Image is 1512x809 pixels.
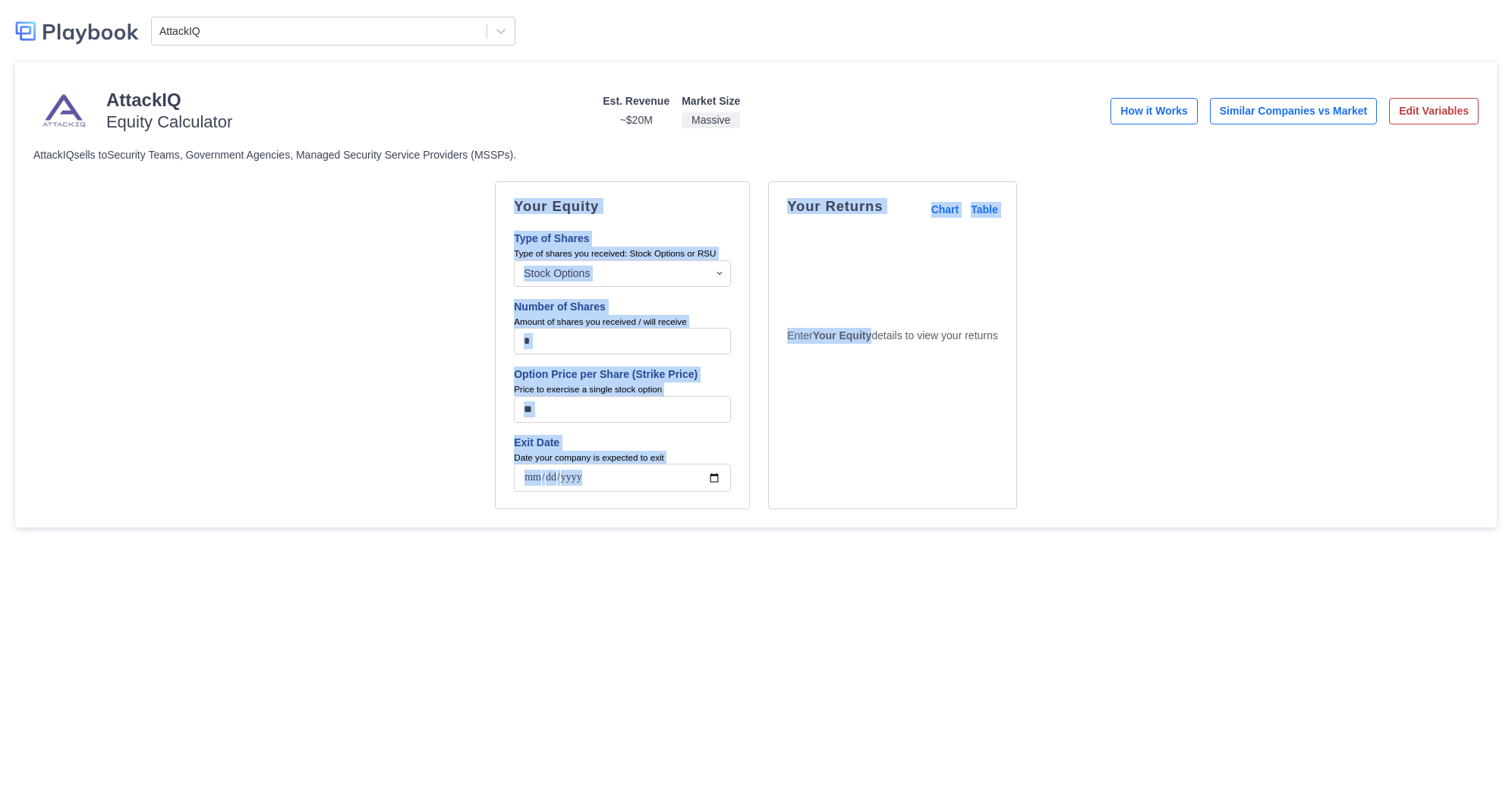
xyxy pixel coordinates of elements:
[33,80,94,141] img: company image
[787,200,883,212] p: Your Returns
[603,112,669,128] p: ~ $20M
[931,202,959,218] a: Chart
[106,112,232,133] h5: Equity Calculator
[106,89,181,112] h4: AttackIQ
[514,231,731,247] p: Type of Shares
[514,451,731,464] small: Date your company is expected to exit
[682,112,740,128] p: Massive
[15,15,139,47] img: logo-colored
[603,93,669,109] p: Est. Revenue
[971,202,998,218] a: Table
[33,147,1479,163] p: AttackIQ sells to Security Teams, Government Agencies, Managed Security Service Providers (MSSPs) .
[1110,98,1197,124] button: How it Works
[514,247,731,260] small: Type of shares you received: Stock Options or RSU
[813,329,872,342] strong: Your Equity
[682,93,740,109] p: Market Size
[514,315,731,329] small: Amount of shares you received / will receive
[787,328,998,344] p: Enter details to view your returns
[514,200,731,212] p: Your Equity
[514,367,731,382] p: Option Price per Share (Strike Price)
[1389,98,1479,124] button: Edit Variables
[514,435,731,451] p: Exit Date
[1210,98,1378,124] button: Similar Companies vs Market
[514,382,731,396] small: Price to exercise a single stock option
[514,299,731,315] p: Number of Shares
